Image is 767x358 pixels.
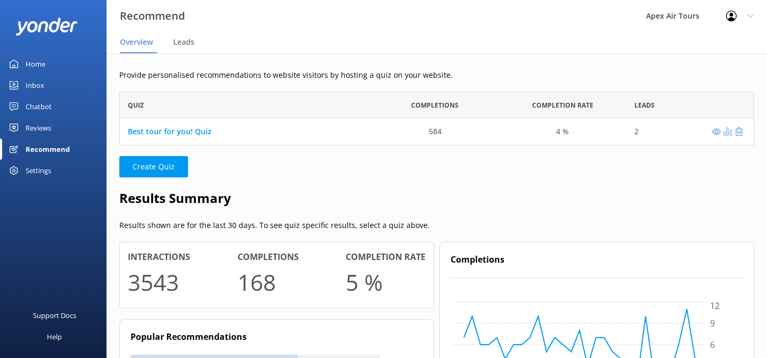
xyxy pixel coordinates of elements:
div: Home [26,53,45,75]
div: 584 [429,126,442,137]
div: 2 [634,126,639,137]
span: Overview [120,37,153,47]
h4: Completion rate [346,250,426,264]
div: Recommend [26,139,70,160]
div: Support Docs [33,305,76,326]
h4: Interactions [128,250,190,264]
span: Leads [173,37,194,47]
h4: Completions [451,253,743,267]
h1: 5 % [346,264,383,300]
div: 4 % [556,126,569,137]
tspan: 12 [710,300,720,312]
h2: Results Summary [119,188,754,208]
span: Leads [634,100,655,110]
div: grid [119,118,754,145]
h1: 168 [238,264,276,300]
div: Help [47,326,62,347]
div: Reviews [26,117,51,139]
div: Inbox [26,75,44,96]
div: Chatbot [26,96,52,117]
button: Create Quiz [119,156,188,177]
span: Completion Rate [532,100,593,110]
a: Best tour for you! Quiz [128,126,211,136]
p: Provide personalised recommendations to website visitors by hosting a quiz on your website. [119,69,754,81]
tspan: 9 [710,317,715,329]
h3: Recommend [120,7,185,25]
img: yonder-white-logo.png [16,18,77,35]
h4: Completions [238,250,299,264]
span: Quiz [128,100,144,110]
span: Completions [411,100,459,110]
h4: Popular Recommendations [130,330,423,344]
div: Settings [26,160,51,181]
h1: 3543 [128,264,179,300]
tspan: 6 [710,338,715,350]
p: Results shown are for the last 30 days. To see quiz specific results, select a quiz above. [119,219,754,231]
